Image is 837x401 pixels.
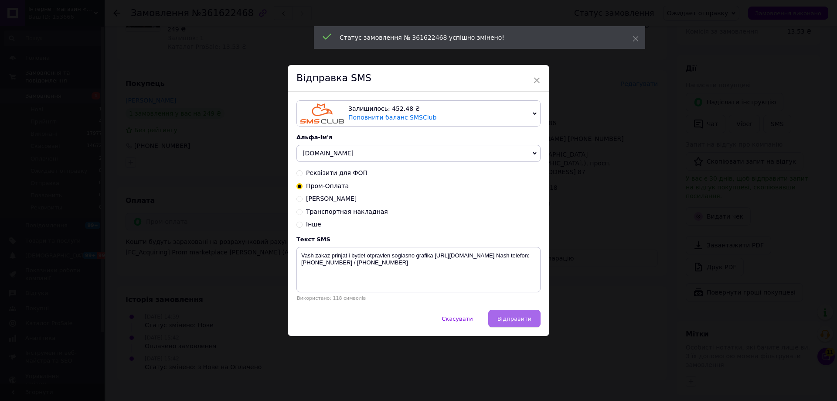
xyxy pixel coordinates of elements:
[340,33,611,42] div: Статус замовлення № 361622468 успішно змінено!
[488,310,541,327] button: Відправити
[296,134,332,141] span: Альфа-ім'я
[348,105,529,113] div: Залишилось: 452.48 ₴
[306,195,357,202] span: [PERSON_NAME]
[303,150,354,157] span: [DOMAIN_NAME]
[306,182,349,189] span: Пром-Оплата
[497,315,531,322] span: Відправити
[442,315,473,322] span: Скасувати
[296,247,541,292] textarea: Vash zakaz prinjat i bydet otpravlen soglasno grafika [URL][DOMAIN_NAME] Nash telefon:[PHONE_NUMB...
[296,295,541,301] div: Використано: 118 символів
[288,65,549,92] div: Відправка SMS
[296,236,541,243] div: Текст SMS
[432,310,482,327] button: Скасувати
[348,114,436,121] a: Поповнити баланс SMSClub
[306,169,367,176] span: Реквізити для ФОП
[306,208,388,215] span: Транспортная накладная
[533,73,541,88] span: ×
[306,221,321,228] span: Інше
